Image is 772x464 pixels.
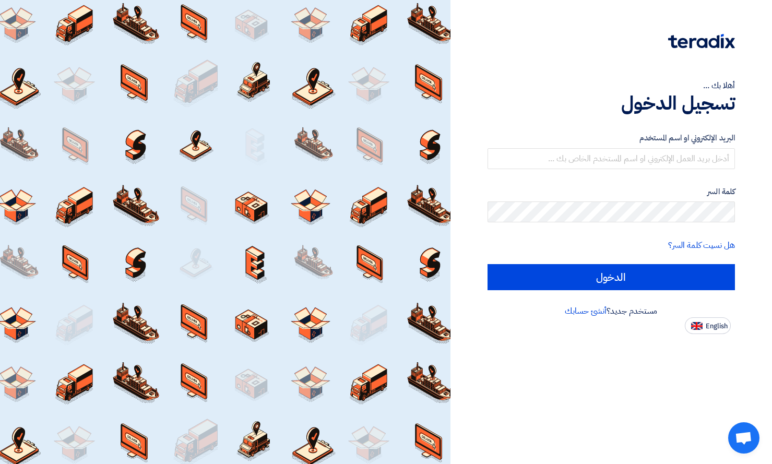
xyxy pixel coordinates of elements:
h1: تسجيل الدخول [488,92,735,115]
input: أدخل بريد العمل الإلكتروني او اسم المستخدم الخاص بك ... [488,148,735,169]
span: English [706,323,728,330]
label: كلمة السر [488,186,735,198]
img: Teradix logo [668,34,735,49]
label: البريد الإلكتروني او اسم المستخدم [488,132,735,144]
div: 开放式聊天 [728,422,759,454]
button: English [685,317,731,334]
div: أهلا بك ... [488,79,735,92]
a: أنشئ حسابك [565,305,606,317]
img: en-US.png [691,322,703,330]
div: مستخدم جديد؟ [488,305,735,317]
a: هل نسيت كلمة السر؟ [668,239,735,252]
input: الدخول [488,264,735,290]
